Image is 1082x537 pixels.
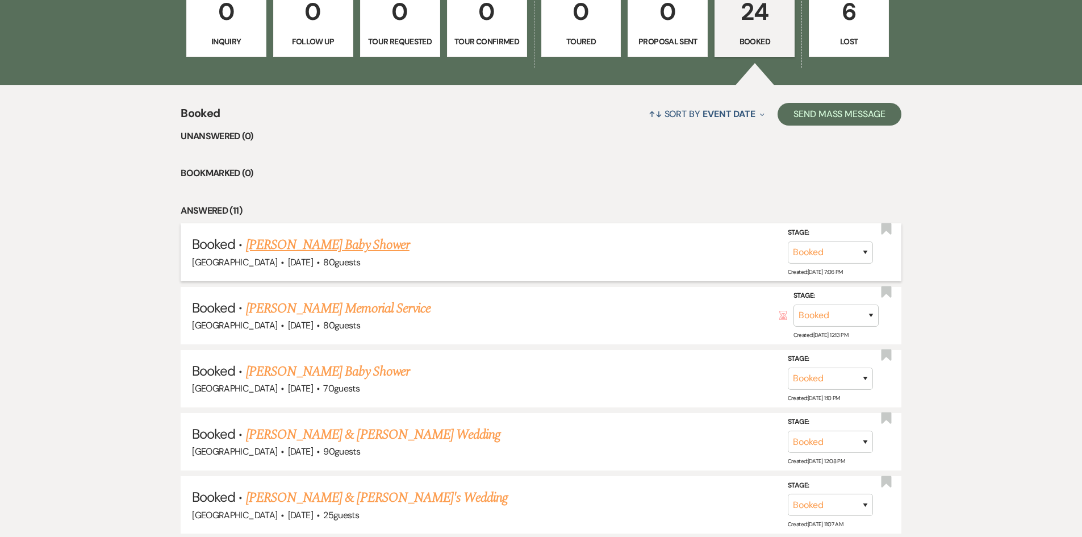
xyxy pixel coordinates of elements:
span: [DATE] [288,382,313,394]
span: Booked [192,235,235,253]
a: [PERSON_NAME] & [PERSON_NAME]'s Wedding [246,488,508,508]
li: Unanswered (0) [181,129,901,144]
p: Inquiry [194,35,259,48]
span: Booked [192,425,235,443]
span: Event Date [703,108,755,120]
span: 70 guests [323,382,360,394]
span: Created: [DATE] 7:06 PM [788,268,843,275]
li: Answered (11) [181,203,901,218]
a: [PERSON_NAME] Baby Shower [246,361,410,382]
span: Booked [181,105,220,129]
label: Stage: [788,416,873,428]
span: 80 guests [323,256,360,268]
span: 90 guests [323,446,360,457]
a: [PERSON_NAME] Baby Shower [246,235,410,255]
span: Created: [DATE] 1:10 PM [788,394,840,402]
p: Toured [549,35,614,48]
span: Booked [192,488,235,506]
p: Proposal Sent [635,35,700,48]
span: Created: [DATE] 12:08 PM [788,457,845,465]
label: Stage: [793,290,879,302]
span: [GEOGRAPHIC_DATA] [192,446,277,457]
span: 80 guests [323,319,360,331]
span: ↑↓ [649,108,662,120]
p: Tour Confirmed [454,35,520,48]
span: Booked [192,362,235,380]
p: Lost [816,35,882,48]
span: [DATE] [288,319,313,331]
span: Created: [DATE] 11:07 AM [788,521,843,528]
span: [GEOGRAPHIC_DATA] [192,382,277,394]
span: Booked [192,299,235,317]
span: [DATE] [288,256,313,268]
span: [GEOGRAPHIC_DATA] [192,319,277,331]
p: Tour Requested [367,35,433,48]
span: [DATE] [288,509,313,521]
span: [GEOGRAPHIC_DATA] [192,509,277,521]
p: Follow Up [281,35,346,48]
label: Stage: [788,227,873,239]
label: Stage: [788,480,873,492]
a: [PERSON_NAME] Memorial Service [246,298,431,319]
span: 25 guests [323,509,359,521]
span: [DATE] [288,446,313,457]
p: Booked [722,35,787,48]
button: Sort By Event Date [644,99,769,129]
span: [GEOGRAPHIC_DATA] [192,256,277,268]
label: Stage: [788,353,873,365]
span: Created: [DATE] 12:13 PM [793,331,848,339]
li: Bookmarked (0) [181,166,901,181]
button: Send Mass Message [778,103,901,126]
a: [PERSON_NAME] & [PERSON_NAME] Wedding [246,424,500,445]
